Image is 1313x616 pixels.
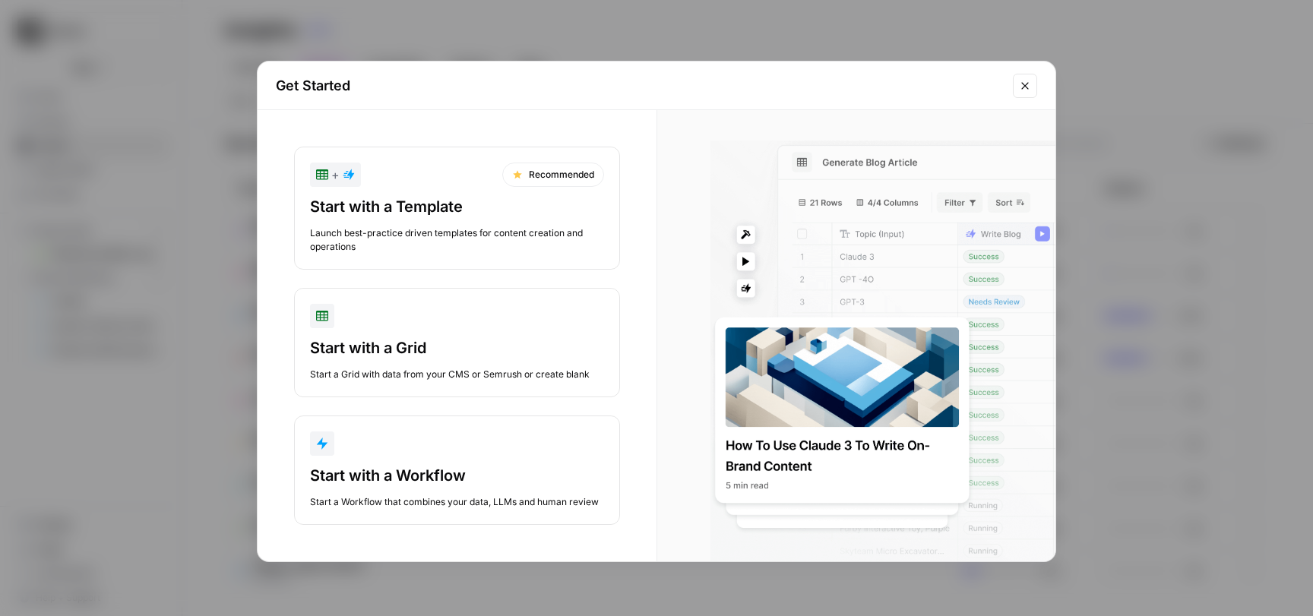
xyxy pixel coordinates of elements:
[310,465,604,486] div: Start with a Workflow
[294,147,620,270] button: +RecommendedStart with a TemplateLaunch best-practice driven templates for content creation and o...
[294,415,620,525] button: Start with a WorkflowStart a Workflow that combines your data, LLMs and human review
[310,368,604,381] div: Start a Grid with data from your CMS or Semrush or create blank
[276,75,1004,96] h2: Get Started
[1013,74,1037,98] button: Close modal
[294,288,620,397] button: Start with a GridStart a Grid with data from your CMS or Semrush or create blank
[316,166,355,184] div: +
[502,163,604,187] div: Recommended
[310,196,604,217] div: Start with a Template
[310,495,604,509] div: Start a Workflow that combines your data, LLMs and human review
[310,337,604,359] div: Start with a Grid
[310,226,604,254] div: Launch best-practice driven templates for content creation and operations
